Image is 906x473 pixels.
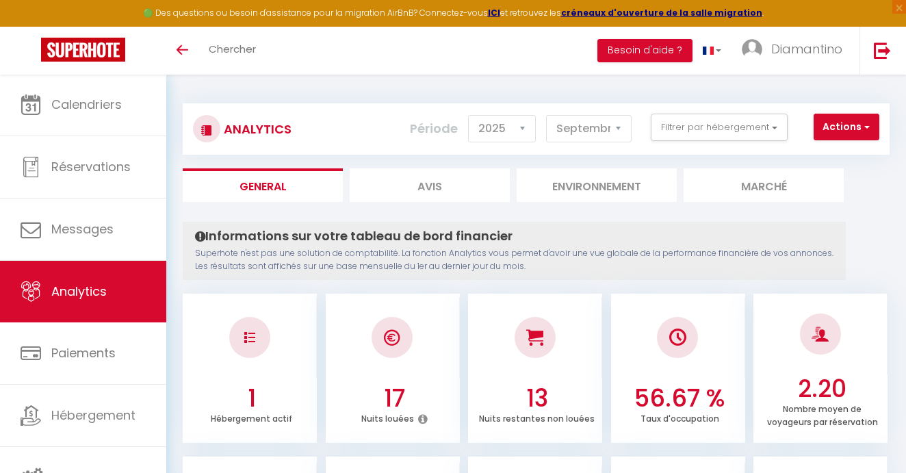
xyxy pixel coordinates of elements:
[220,114,292,144] h3: Analytics
[597,39,693,62] button: Besoin d'aide ?
[51,344,116,361] span: Paiements
[475,384,599,413] h3: 13
[767,400,878,428] p: Nombre moyen de voyageurs par réservation
[742,39,762,60] img: ...
[190,384,313,413] h3: 1
[183,168,343,202] li: General
[732,27,859,75] a: ... Diamantino
[617,384,741,413] h3: 56.67 %
[51,96,122,113] span: Calendriers
[41,38,125,62] img: Super Booking
[211,410,292,424] p: Hébergement actif
[479,410,595,424] p: Nuits restantes non louées
[771,40,842,57] span: Diamantino
[640,410,719,424] p: Taux d'occupation
[874,42,891,59] img: logout
[517,168,677,202] li: Environnement
[684,168,844,202] li: Marché
[361,410,414,424] p: Nuits louées
[51,407,135,424] span: Hébergement
[760,374,884,403] h3: 2.20
[209,42,256,56] span: Chercher
[561,7,762,18] a: créneaux d'ouverture de la salle migration
[332,384,456,413] h3: 17
[410,114,458,144] label: Période
[195,247,833,273] p: Superhote n'est pas une solution de comptabilité. La fonction Analytics vous permet d'avoir une v...
[488,7,500,18] a: ICI
[51,220,114,238] span: Messages
[195,229,833,244] h4: Informations sur votre tableau de bord financier
[350,168,510,202] li: Avis
[51,283,107,300] span: Analytics
[814,114,879,141] button: Actions
[244,332,255,343] img: NO IMAGE
[651,114,788,141] button: Filtrer par hébergement
[198,27,266,75] a: Chercher
[51,158,131,175] span: Réservations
